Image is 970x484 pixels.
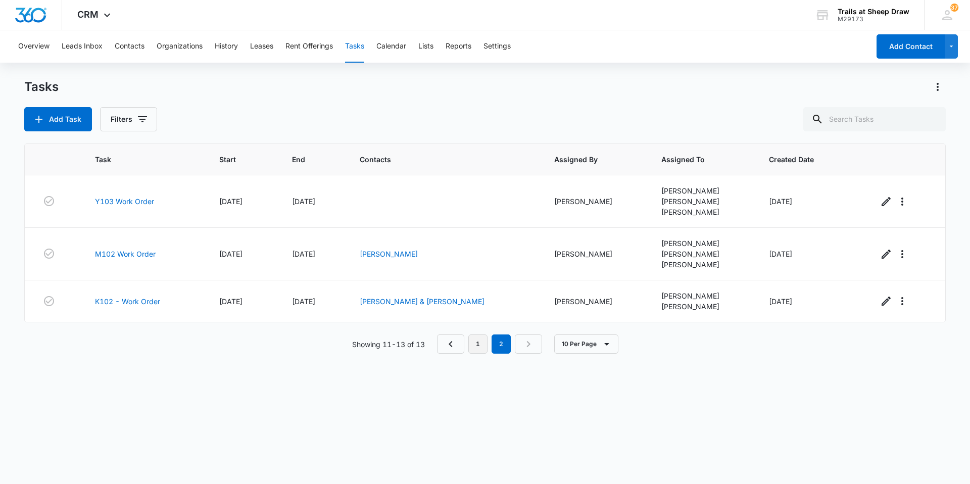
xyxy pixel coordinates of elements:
[18,30,50,63] button: Overview
[769,197,792,206] span: [DATE]
[292,297,315,306] span: [DATE]
[376,30,406,63] button: Calendar
[483,30,511,63] button: Settings
[446,30,471,63] button: Reports
[661,238,745,249] div: [PERSON_NAME]
[360,250,418,258] a: [PERSON_NAME]
[157,30,203,63] button: Organizations
[115,30,144,63] button: Contacts
[838,16,909,23] div: account id
[95,196,154,207] a: Y103 Work Order
[95,296,160,307] a: K102 - Work Order
[437,334,464,354] a: Previous Page
[554,249,638,259] div: [PERSON_NAME]
[661,196,745,207] div: [PERSON_NAME]
[661,185,745,196] div: [PERSON_NAME]
[950,4,958,12] div: notifications count
[95,249,156,259] a: M102 Work Order
[24,79,59,94] h1: Tasks
[292,197,315,206] span: [DATE]
[360,297,484,306] a: [PERSON_NAME] & [PERSON_NAME]
[418,30,433,63] button: Lists
[661,154,730,165] span: Assigned To
[219,154,253,165] span: Start
[554,334,618,354] button: 10 Per Page
[950,4,958,12] span: 37
[803,107,946,131] input: Search Tasks
[292,250,315,258] span: [DATE]
[661,301,745,312] div: [PERSON_NAME]
[437,334,542,354] nav: Pagination
[62,30,103,63] button: Leads Inbox
[769,297,792,306] span: [DATE]
[554,296,638,307] div: [PERSON_NAME]
[77,9,99,20] span: CRM
[838,8,909,16] div: account name
[661,207,745,217] div: [PERSON_NAME]
[95,154,180,165] span: Task
[292,154,321,165] span: End
[219,197,243,206] span: [DATE]
[877,34,945,59] button: Add Contact
[360,154,515,165] span: Contacts
[661,259,745,270] div: [PERSON_NAME]
[554,154,623,165] span: Assigned By
[100,107,157,131] button: Filters
[492,334,511,354] em: 2
[219,250,243,258] span: [DATE]
[554,196,638,207] div: [PERSON_NAME]
[468,334,488,354] a: Page 1
[250,30,273,63] button: Leases
[352,339,425,350] p: Showing 11-13 of 13
[661,249,745,259] div: [PERSON_NAME]
[930,79,946,95] button: Actions
[24,107,92,131] button: Add Task
[215,30,238,63] button: History
[769,154,840,165] span: Created Date
[769,250,792,258] span: [DATE]
[661,291,745,301] div: [PERSON_NAME]
[285,30,333,63] button: Rent Offerings
[345,30,364,63] button: Tasks
[219,297,243,306] span: [DATE]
